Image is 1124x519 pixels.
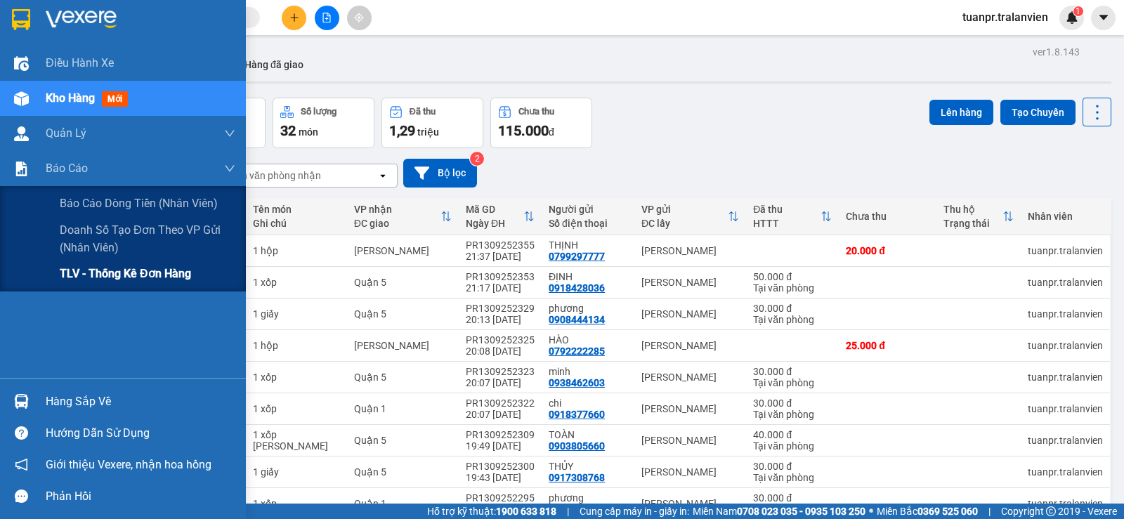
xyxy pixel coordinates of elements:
th: Toggle SortBy [746,198,839,235]
div: Phản hồi [46,486,235,507]
div: 19:43 [DATE] [466,472,535,483]
span: món [299,126,318,138]
div: [PERSON_NAME] [641,435,739,446]
div: 0938462603 [549,377,605,388]
div: phương [549,492,627,504]
div: 0918377660 [549,409,605,420]
div: ĐỊNH [549,271,627,282]
div: 1 hộp [253,245,340,256]
div: Tại văn phòng [753,377,832,388]
div: minh [549,366,627,377]
div: Ngày ĐH [466,218,523,229]
div: Tên món [253,204,340,215]
div: Trạng thái [943,218,1002,229]
span: 1,29 [389,122,415,139]
div: [PERSON_NAME] [641,340,739,351]
div: tuanpr.tralanvien [1028,435,1103,446]
div: 0908444134 [549,314,605,325]
div: 0799297777 [549,251,605,262]
div: PR1309252355 [466,239,535,251]
span: Báo cáo [46,159,88,177]
div: THỊNH [549,239,627,251]
div: 20:08 [DATE] [466,346,535,357]
div: 25.000 đ [846,340,929,351]
div: Mã GD [466,204,523,215]
button: Chưa thu115.000đ [490,98,592,148]
img: warehouse-icon [14,56,29,71]
img: warehouse-icon [14,91,29,106]
button: Hàng đã giao [233,48,315,81]
div: Tại văn phòng [753,440,832,452]
div: 20.000 đ [846,245,929,256]
div: Tại văn phòng [753,504,832,515]
div: Đã thu [410,107,436,117]
div: tuanpr.tralanvien [1028,340,1103,351]
div: 21:17 [DATE] [466,282,535,294]
span: mới [102,91,128,107]
span: | [567,504,569,519]
span: Cung cấp máy in - giấy in: [580,504,689,519]
div: HÀO [549,334,627,346]
div: 30.000 đ [753,461,832,472]
div: Quận 1 [354,498,452,509]
div: [PERSON_NAME] [354,245,452,256]
span: TLV - Thống kê đơn hàng [60,265,191,282]
div: Chưa thu [846,211,929,222]
div: 1 xốp [253,498,340,509]
th: Toggle SortBy [459,198,542,235]
div: tuanpr.tralanvien [1028,403,1103,414]
div: PR1309252329 [466,303,535,314]
div: ĐC giao [354,218,440,229]
img: solution-icon [14,162,29,176]
div: Tại văn phòng [753,409,832,420]
th: Toggle SortBy [936,198,1021,235]
div: tuanpr.tralanvien [1028,245,1103,256]
button: Lên hàng [929,100,993,125]
div: [PERSON_NAME] [641,245,739,256]
span: caret-down [1097,11,1110,24]
div: Quận 1 [354,403,452,414]
div: PR1309252325 [466,334,535,346]
span: Hỗ trợ kỹ thuật: [427,504,556,519]
div: [PERSON_NAME] [641,403,739,414]
div: Quận 5 [354,277,452,288]
sup: 1 [1073,6,1083,16]
th: Toggle SortBy [634,198,746,235]
span: ⚪️ [869,508,873,514]
div: Hướng dẫn sử dụng [46,423,235,444]
div: 20:07 [DATE] [466,409,535,420]
span: Kho hàng [46,91,95,105]
div: 1 xốp [253,372,340,383]
div: [PERSON_NAME] [641,466,739,478]
button: caret-down [1091,6,1116,30]
div: Nhân viên [1028,211,1103,222]
div: ver 1.8.143 [1033,44,1080,60]
div: HTTT [753,218,821,229]
span: Miền Bắc [877,504,978,519]
button: Tạo Chuyến [1000,100,1076,125]
div: tuanpr.tralanvien [1028,277,1103,288]
div: 20:13 [DATE] [466,314,535,325]
div: tuanpr.tralanvien [1028,466,1103,478]
div: 0906898081 [549,504,605,515]
strong: 0369 525 060 [917,506,978,517]
img: logo-vxr [12,9,30,30]
div: 50.000 đ [753,271,832,282]
span: Doanh số tạo đơn theo VP gửi (nhân viên) [60,221,235,256]
div: 0917308768 [549,472,605,483]
span: down [224,128,235,139]
div: 30.000 đ [753,398,832,409]
span: down [224,163,235,174]
div: tuanpr.tralanvien [1028,308,1103,320]
div: 30.000 đ [753,303,832,314]
div: 21:37 [DATE] [466,251,535,262]
div: Tại văn phòng [753,472,832,483]
div: 19:49 [DATE] [466,440,535,452]
div: Quận 5 [354,308,452,320]
div: 0903805660 [549,440,605,452]
span: tuanpr.tralanvien [951,8,1059,26]
div: PR1309252323 [466,366,535,377]
div: PR1309252322 [466,398,535,409]
div: Chưa thu [518,107,554,117]
div: Chọn văn phòng nhận [224,169,321,183]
